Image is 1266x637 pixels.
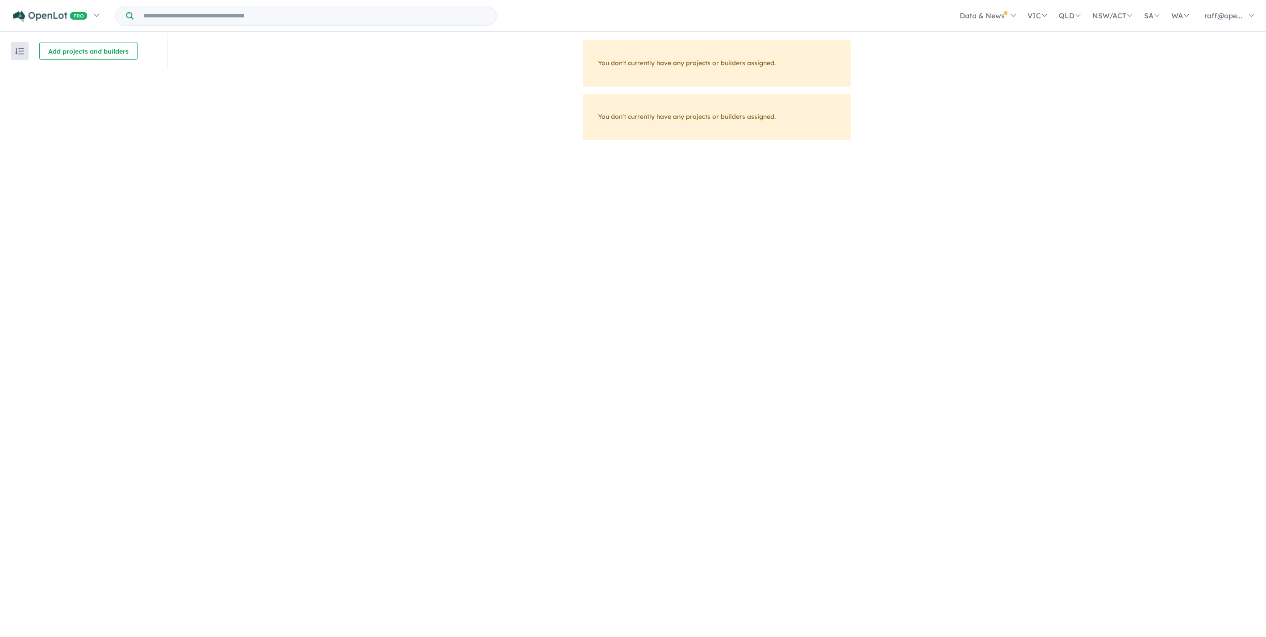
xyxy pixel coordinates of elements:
[39,42,138,60] button: Add projects and builders
[583,94,851,140] div: You don't currently have any projects or builders assigned.
[583,40,851,87] div: You don't currently have any projects or builders assigned.
[1204,11,1242,20] span: raff@ope...
[135,6,494,25] input: Try estate name, suburb, builder or developer
[15,48,24,54] img: sort.svg
[13,11,88,22] img: Openlot PRO Logo White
